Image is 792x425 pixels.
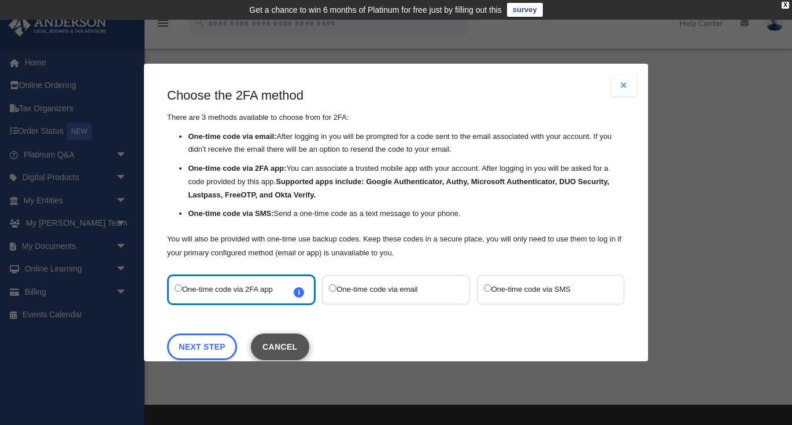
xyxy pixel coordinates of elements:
[167,232,625,260] p: You will also be provided with one-time use backup codes. Keep these codes in a secure place, you...
[188,207,625,221] li: Send a one-time code as a text message to your phone.
[188,177,609,199] strong: Supported apps include: Google Authenticator, Authy, Microsoft Authenticator, DUO Security, Lastp...
[294,287,304,298] span: i
[175,282,297,298] label: One-time code via 2FA app
[188,164,286,173] strong: One-time code via 2FA app:
[167,87,625,260] div: There are 3 methods available to choose from for 2FA:
[188,162,625,201] li: You can associate a trusted mobile app with your account. After logging in you will be asked for ...
[167,334,237,360] a: Next Step
[484,282,606,298] label: One-time code via SMS
[175,284,182,292] input: One-time code via 2FA appi
[249,3,502,17] div: Get a chance to win 6 months of Platinum for free just by filling out this
[484,284,491,292] input: One-time code via SMS
[507,3,543,17] a: survey
[329,282,451,298] label: One-time code via email
[188,132,276,141] strong: One-time code via email:
[167,87,625,105] h3: Choose the 2FA method
[782,2,789,9] div: close
[611,75,636,96] button: Close modal
[188,130,625,157] li: After logging in you will be prompted for a code sent to the email associated with your account. ...
[188,209,273,218] strong: One-time code via SMS:
[251,334,309,360] button: Close this dialog window
[329,284,336,292] input: One-time code via email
